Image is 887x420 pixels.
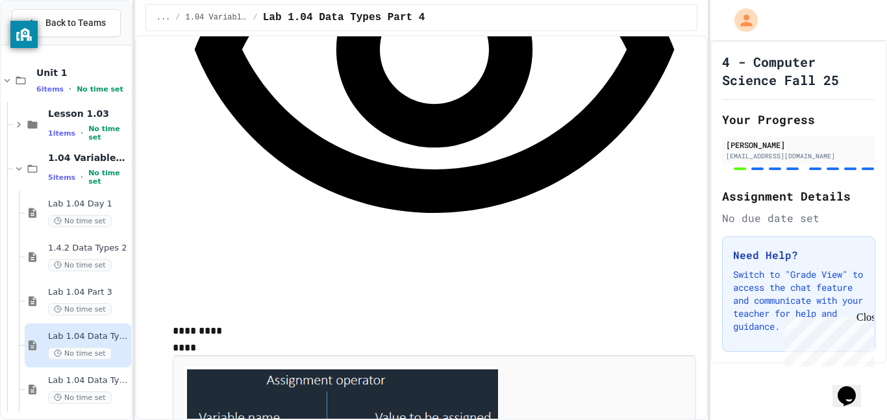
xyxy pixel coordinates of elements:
h3: Need Help? [733,247,864,263]
span: Lab 1.04 Data Types Part 5 [48,375,129,386]
span: Lab 1.04 Part 3 [48,287,129,298]
iframe: chat widget [779,312,874,367]
div: [PERSON_NAME] [726,139,871,151]
span: Back to Teams [45,16,106,30]
h2: Your Progress [722,110,875,129]
span: • [81,172,83,182]
span: No time set [77,85,123,93]
div: [EMAIL_ADDRESS][DOMAIN_NAME] [726,151,871,161]
span: No time set [48,215,112,227]
span: Lab 1.04 Data Types Part 4 [263,10,425,25]
h1: 4 - Computer Science Fall 25 [722,53,875,89]
span: / [175,12,180,23]
span: Lab 1.04 Data Types Part 4 [48,331,129,342]
iframe: chat widget [832,368,874,407]
span: No time set [48,303,112,315]
span: 5 items [48,173,75,182]
span: • [81,128,83,138]
div: My Account [721,5,761,35]
span: 1.04 Variables and User Input [48,152,129,164]
span: No time set [48,391,112,404]
div: Chat with us now!Close [5,5,90,82]
button: Back to Teams [12,9,121,37]
span: 1.04 Variables and User Input [186,12,248,23]
div: No due date set [722,210,875,226]
span: No time set [48,259,112,271]
span: No time set [88,125,129,142]
h2: Assignment Details [722,187,875,205]
span: 1.4.2 Data Types 2 [48,243,129,254]
span: Lesson 1.03 [48,108,129,119]
span: No time set [48,347,112,360]
span: Lab 1.04 Day 1 [48,199,129,210]
button: privacy banner [10,21,38,48]
span: • [69,84,71,94]
span: ... [156,12,171,23]
p: Switch to "Grade View" to access the chat feature and communicate with your teacher for help and ... [733,268,864,333]
span: 6 items [36,85,64,93]
span: No time set [88,169,129,186]
span: Unit 1 [36,67,129,79]
span: / [253,12,258,23]
span: 1 items [48,129,75,138]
